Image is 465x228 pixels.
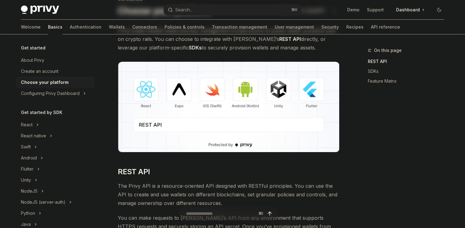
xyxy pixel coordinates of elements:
[16,119,95,130] button: Toggle React section
[70,20,101,34] a: Authentication
[16,208,95,219] button: Toggle Python section
[21,79,69,86] div: Choose your platform
[109,20,125,34] a: Wallets
[368,66,449,76] a: SDKs
[16,77,95,88] a: Choose your platform
[16,130,95,141] button: Toggle React native section
[21,90,80,97] div: Configuring Privy Dashboard
[21,20,41,34] a: Welcome
[186,207,256,220] input: Ask a question...
[175,6,193,14] div: Search...
[275,20,314,34] a: User management
[16,141,95,152] button: Toggle Swift section
[16,88,95,99] button: Toggle Configuring Privy Dashboard section
[21,154,37,162] div: Android
[371,20,400,34] a: API reference
[391,5,429,15] a: Dashboard
[118,182,340,207] span: The Privy API is a resource-oriented API designed with RESTful principles. You can use the API to...
[21,165,34,173] div: Flutter
[16,55,95,66] a: About Privy
[21,221,31,228] div: Java
[347,7,360,13] a: Demo
[367,7,384,13] a: Support
[48,20,62,34] a: Basics
[21,187,38,195] div: NodeJS
[16,152,95,163] button: Toggle Android section
[279,36,301,42] strong: REST API
[21,57,44,64] div: About Privy
[164,4,301,15] button: Open search
[291,7,298,12] span: ⌘ K
[21,121,33,128] div: React
[189,45,202,51] strong: SDKs
[118,26,340,52] span: Privy builds flexible wallet and key management infrastructure to power better products built on ...
[212,20,267,34] a: Transaction management
[21,44,46,52] h5: Get started
[346,20,364,34] a: Recipes
[16,186,95,197] button: Toggle NodeJS section
[368,76,449,86] a: Feature Matrix
[321,20,339,34] a: Security
[374,47,402,54] span: On this page
[118,167,150,177] span: REST API
[21,109,62,116] h5: Get started by SDK
[118,62,340,152] img: images/Platform2.png
[368,57,449,66] a: REST API
[16,175,95,186] button: Toggle Unity section
[21,210,35,217] div: Python
[21,68,58,75] div: Create an account
[21,6,59,14] img: dark logo
[265,209,274,218] button: Send message
[21,143,31,151] div: Swift
[21,132,46,140] div: React native
[16,197,95,208] button: Toggle NodeJS (server-auth) section
[396,7,420,13] span: Dashboard
[132,20,157,34] a: Connectors
[16,66,95,77] a: Create an account
[165,20,205,34] a: Policies & controls
[434,5,444,15] button: Toggle dark mode
[16,163,95,175] button: Toggle Flutter section
[21,176,31,184] div: Unity
[21,199,66,206] div: NodeJS (server-auth)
